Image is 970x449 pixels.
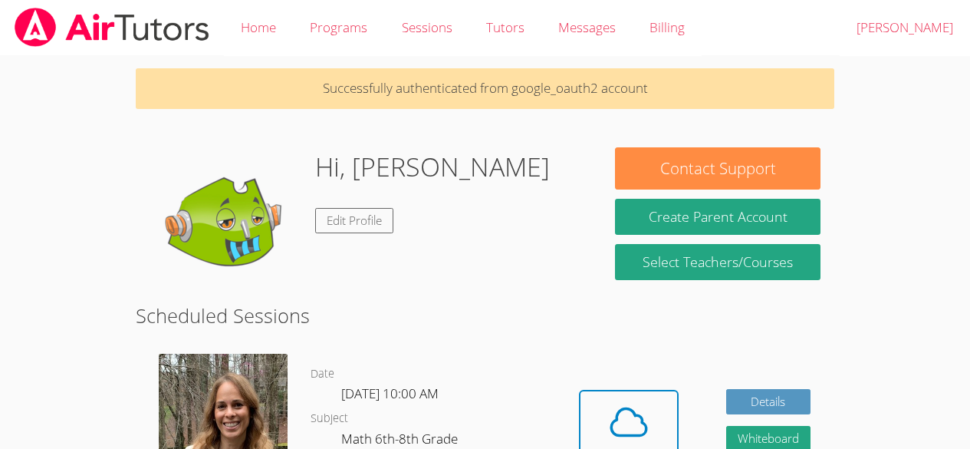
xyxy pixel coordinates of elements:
h2: Scheduled Sessions [136,301,834,330]
a: Details [726,389,811,414]
dt: Subject [311,409,348,428]
span: Messages [558,18,616,36]
button: Create Parent Account [615,199,820,235]
img: airtutors_banner-c4298cdbf04f3fff15de1276eac7730deb9818008684d7c2e4769d2f7ddbe033.png [13,8,211,47]
h1: Hi, [PERSON_NAME] [315,147,550,187]
button: Contact Support [615,147,820,190]
a: Edit Profile [315,208,393,233]
dt: Date [311,365,334,384]
img: default.png [150,147,303,301]
span: [DATE] 10:00 AM [341,385,439,402]
p: Successfully authenticated from google_oauth2 account [136,68,834,109]
a: Select Teachers/Courses [615,244,820,280]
